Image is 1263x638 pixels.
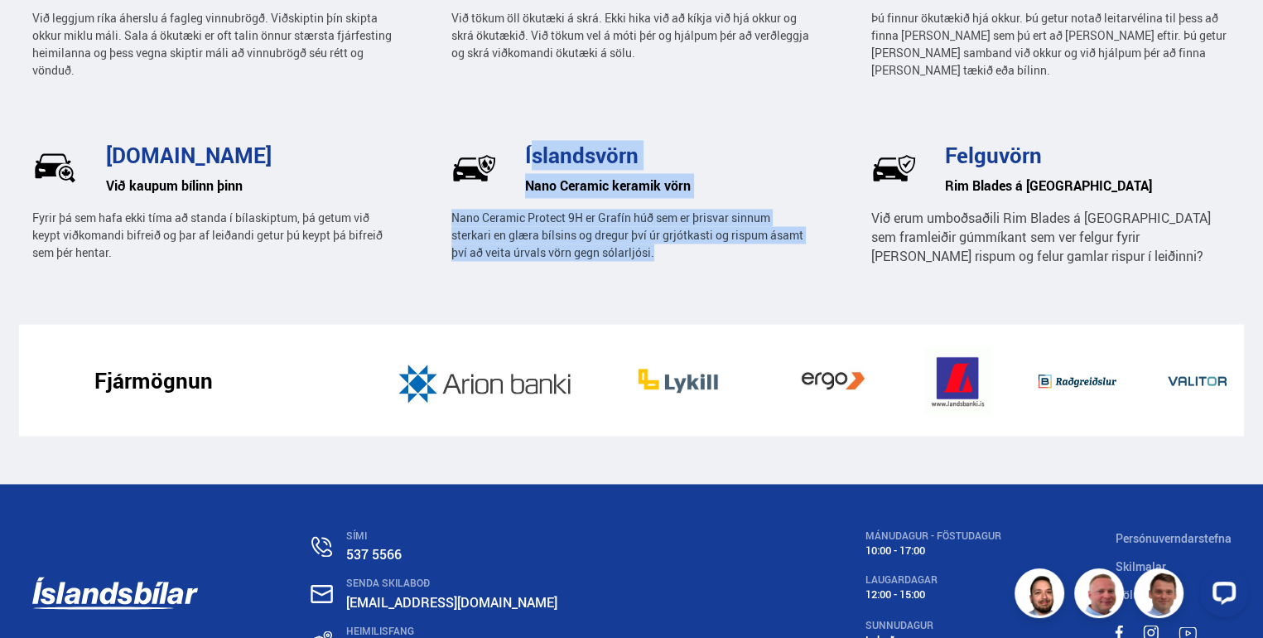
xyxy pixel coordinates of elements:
img: Pf5Ax2cCE_PAlAL1.svg [451,145,497,191]
div: LAUGARDAGAR [865,574,1001,586]
img: _UrlRxxciTm4sq1N.svg [32,145,78,191]
div: SÍMI [346,530,751,542]
h3: [DOMAIN_NAME] [106,143,392,167]
h6: Nano Ceramic keramik vörn [525,173,811,198]
p: Þú finnur ökutækið hjá okkur. Þú getur notað leitarvélina til þess að finna [PERSON_NAME] sem þú ... [871,9,1231,79]
p: Fyrir þá sem hafa ekki tíma að standa í bílaskiptum, þá getum við keypt viðkomandi bifreið og þar... [32,209,392,261]
img: FbJEzSuNWCJXmdc-.webp [1136,571,1186,621]
div: 12:00 - 15:00 [865,588,1001,601]
img: JD2k8JnpGOQahQK4.jpg [392,347,584,414]
a: Persónuverndarstefna [1115,530,1231,546]
img: vb19vGOeIT05djEB.jpg [772,347,894,414]
div: SUNNUDAGUR [865,619,1001,631]
img: wj-tEQaV63q7uWzm.svg [871,145,917,191]
h6: Rim Blades á [GEOGRAPHIC_DATA] [945,173,1231,198]
div: HEIMILISFANG [346,625,751,636]
iframe: LiveChat chat widget [1186,561,1256,631]
img: nhp88E3Fdnt1Opn2.png [1017,571,1067,621]
img: n0V2lOsqF3l1V2iz.svg [311,536,332,557]
span: Við erum umboðsaðili Rim Blades á [GEOGRAPHIC_DATA] sem framleiðir gúmmíkant sem ver felgur fyrir... [871,209,1211,265]
img: siFngHWaQ9KaOqBr.png [1077,571,1126,621]
p: Við tökum öll ökutæki á skrá. Ekki hika við að kíkja við hjá okkur og skrá ökutækið. Við tökum ve... [451,9,811,61]
h3: Íslandsvörn [525,143,811,167]
img: nHj8e-n-aHgjukTg.svg [311,584,333,603]
a: 537 5566 [346,545,402,563]
div: MÁNUDAGUR - FÖSTUDAGUR [865,530,1001,542]
p: Við leggjum ríka áherslu á fagleg vinnubrögð. Viðskiptin þín skipta okkur miklu máli. Sala á ökut... [32,9,392,79]
h6: Við kaupum bílinn þinn [106,173,392,198]
h3: Fjármögnun [94,368,213,393]
a: [EMAIL_ADDRESS][DOMAIN_NAME] [346,592,557,611]
a: Skilmalar [1115,558,1165,574]
h3: Felguvörn [945,143,1231,167]
div: SENDA SKILABOÐ [346,578,751,589]
p: Nano Ceramic Protect 9H er Grafín húð sem er þrisvar sinnum sterkari en glæra bílsins og dregur þ... [451,209,811,261]
div: 10:00 - 17:00 [865,544,1001,557]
